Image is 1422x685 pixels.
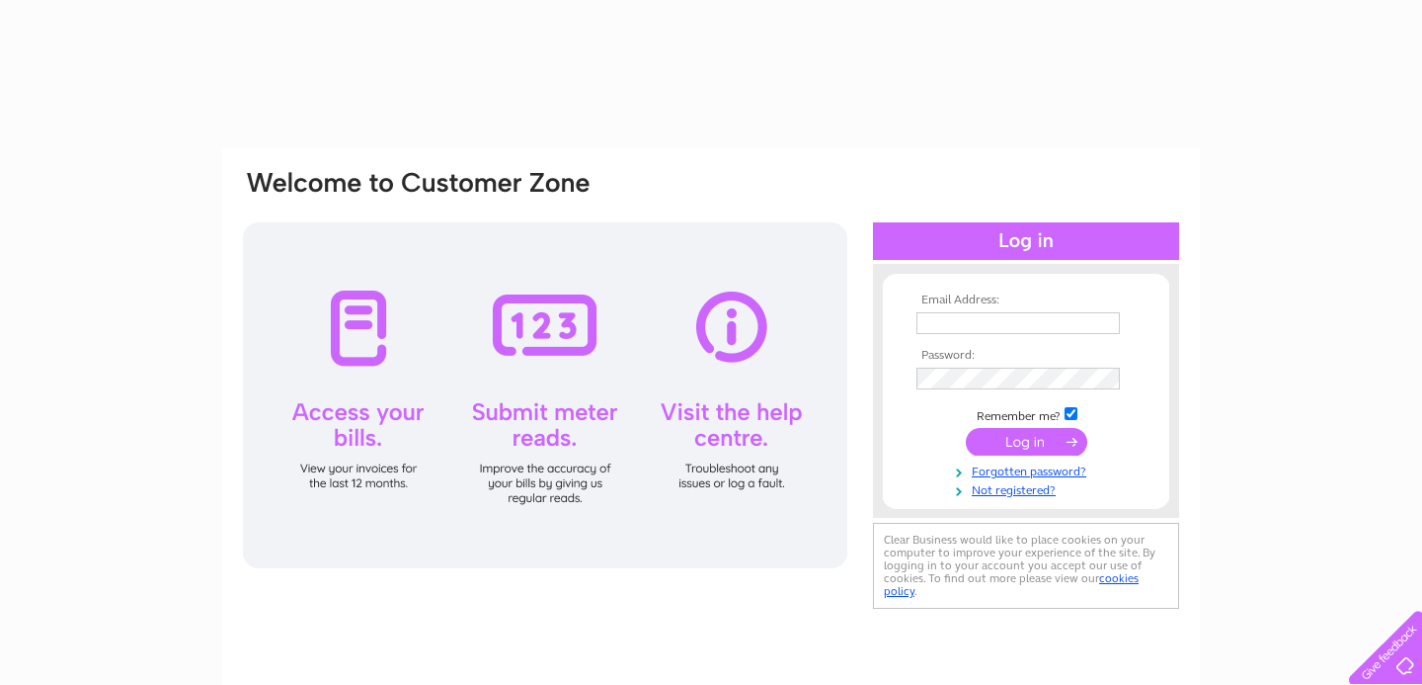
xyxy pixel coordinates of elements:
div: Clear Business would like to place cookies on your computer to improve your experience of the sit... [873,523,1179,609]
a: Forgotten password? [916,461,1141,479]
a: Not registered? [916,479,1141,498]
th: Password: [911,349,1141,363]
th: Email Address: [911,294,1141,307]
td: Remember me? [911,404,1141,424]
input: Submit [966,428,1087,456]
a: cookies policy [884,571,1139,598]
